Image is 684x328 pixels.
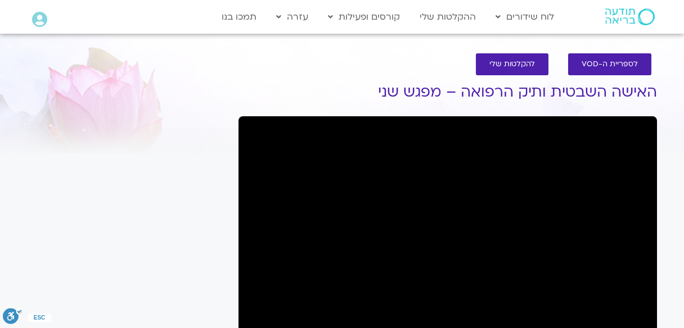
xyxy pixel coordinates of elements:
a: לוח שידורים [490,6,560,28]
a: תמכו בנו [216,6,262,28]
a: קורסים ופעילות [322,6,406,28]
a: ההקלטות שלי [414,6,481,28]
a: עזרה [271,6,314,28]
a: להקלטות שלי [476,53,548,75]
h1: האישה השבטית ותיק הרפואה – מפגש שני [238,84,657,101]
span: לספריית ה-VOD [582,60,638,69]
span: להקלטות שלי [489,60,535,69]
a: לספריית ה-VOD [568,53,651,75]
img: תודעה בריאה [605,8,655,25]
